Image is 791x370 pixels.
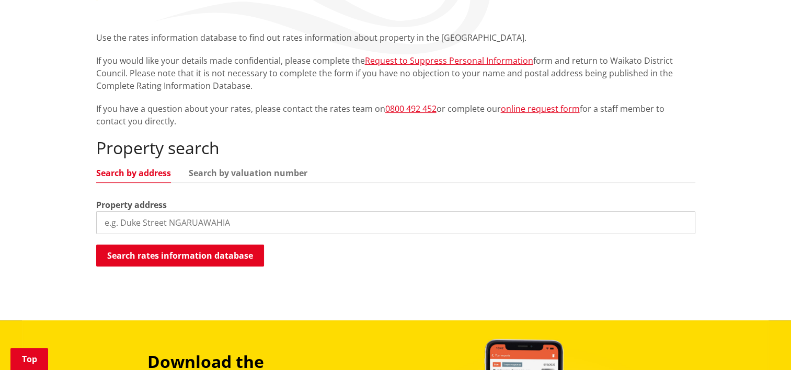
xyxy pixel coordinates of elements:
[96,31,695,44] p: Use the rates information database to find out rates information about property in the [GEOGRAPHI...
[96,245,264,267] button: Search rates information database
[96,138,695,158] h2: Property search
[96,211,695,234] input: e.g. Duke Street NGARUAWAHIA
[96,102,695,128] p: If you have a question about your rates, please contact the rates team on or complete our for a s...
[501,103,580,114] a: online request form
[385,103,437,114] a: 0800 492 452
[96,169,171,177] a: Search by address
[189,169,307,177] a: Search by valuation number
[365,55,533,66] a: Request to Suppress Personal Information
[743,326,781,364] iframe: Messenger Launcher
[10,348,48,370] a: Top
[96,199,167,211] label: Property address
[96,54,695,92] p: If you would like your details made confidential, please complete the form and return to Waikato ...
